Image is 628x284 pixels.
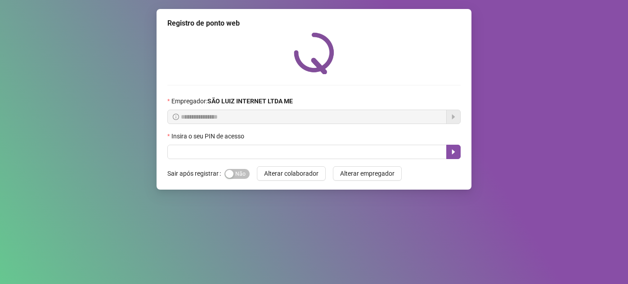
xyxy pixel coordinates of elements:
span: Alterar colaborador [264,169,318,178]
div: Registro de ponto web [167,18,461,29]
label: Sair após registrar [167,166,224,181]
span: caret-right [450,148,457,155]
label: Insira o seu PIN de acesso [167,131,250,141]
span: Empregador : [171,96,293,106]
span: Alterar empregador [340,169,395,178]
span: info-circle [173,114,179,120]
button: Alterar colaborador [257,166,326,181]
button: Alterar empregador [333,166,402,181]
img: QRPoint [294,32,334,74]
strong: SÃO LUIZ INTERNET LTDA ME [207,98,293,105]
